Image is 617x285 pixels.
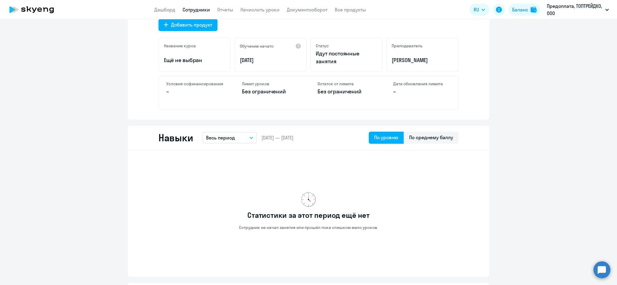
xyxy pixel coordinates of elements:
[158,132,193,144] h2: Навыки
[240,56,301,64] p: [DATE]
[547,2,603,17] p: Предоплата, ТОПТРЕЙДКО, ООО
[166,88,224,96] p: –
[512,6,528,13] div: Баланс
[239,225,378,230] p: Сотрудник не начал занятия или прошёл пока слишком мало уроков.
[335,7,366,13] a: Все продукты
[164,43,196,49] h5: Название курса
[154,7,175,13] a: Дашборд
[392,43,422,49] h5: Преподаватель
[262,134,293,141] span: [DATE] — [DATE]
[217,7,233,13] a: Отчеты
[242,88,299,96] p: Без ограничений
[183,7,210,13] a: Сотрудники
[158,19,218,31] button: Добавить продукт
[242,81,299,86] h4: Лимит уроков
[393,88,451,96] p: –
[374,134,398,141] div: По уровню
[206,134,235,141] p: Весь период
[392,56,453,64] p: [PERSON_NAME]
[287,7,327,13] a: Документооборот
[247,210,369,220] h3: Статистики за этот период ещё нет
[164,56,225,64] p: Ещё не выбран
[166,81,224,86] h4: Условия софинансирования
[393,81,451,86] h4: Дата обновления лимита
[171,21,212,28] div: Добавить продукт
[544,2,612,17] button: Предоплата, ТОПТРЕЙДКО, ООО
[240,43,274,49] h5: Обучение начато
[531,7,537,13] img: balance
[301,192,316,207] img: no-data
[318,88,375,96] p: Без ограничений
[316,50,377,65] p: Идут постоянные занятия
[474,6,479,13] span: RU
[469,4,489,16] button: RU
[240,7,280,13] a: Начислить уроки
[409,134,453,141] div: По среднему баллу
[202,132,257,143] button: Весь период
[318,81,375,86] h4: Остаток от лимита
[509,4,540,16] button: Балансbalance
[316,43,329,49] h5: Статус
